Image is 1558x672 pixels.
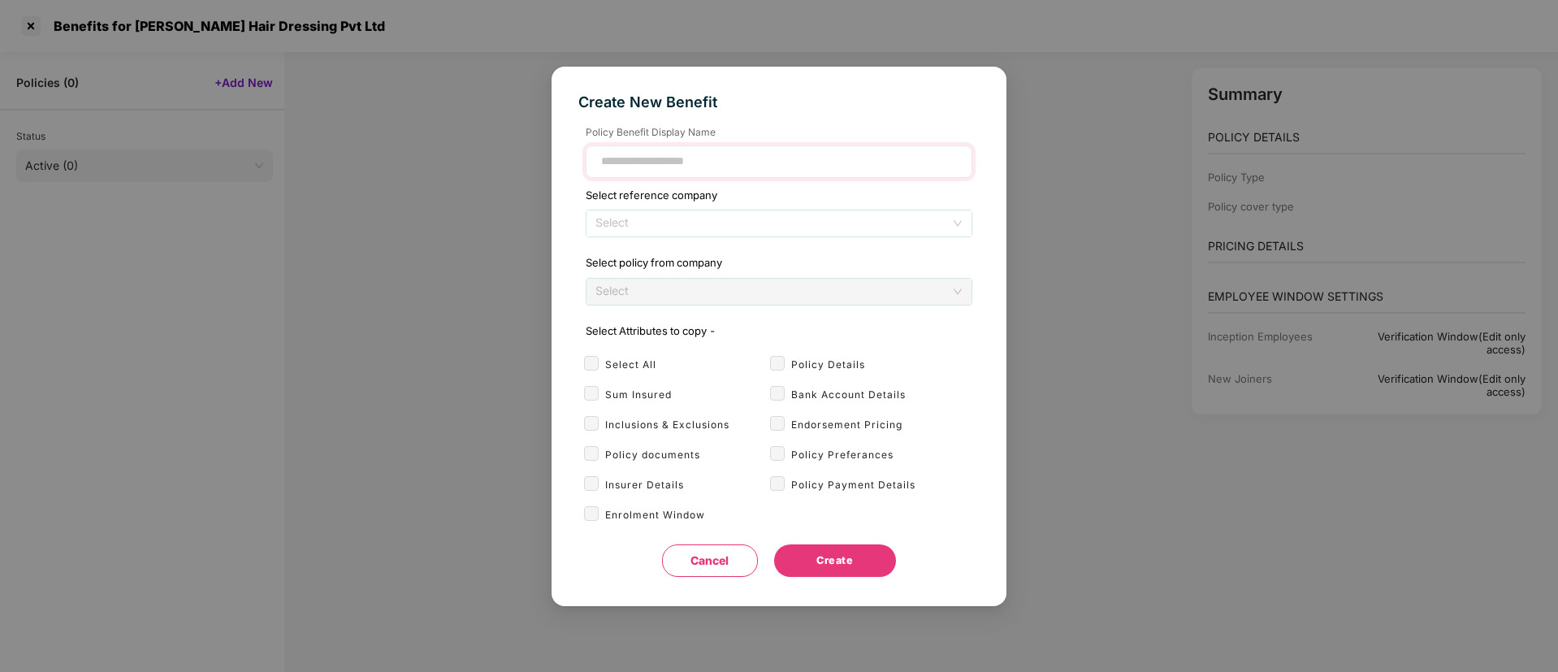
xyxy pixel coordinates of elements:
[586,256,722,269] label: Select policy from company
[774,544,896,577] button: Create
[605,479,684,491] label: Insurer Details
[662,544,758,577] button: Cancel
[791,449,894,461] label: Policy Preferances
[791,358,865,371] label: Policy Details
[605,358,656,371] label: Select All
[605,418,729,431] label: Inclusions & Exclusions
[791,388,906,401] label: Bank Account Details
[595,210,963,236] span: Select
[605,388,672,401] label: Sum Insured
[586,125,973,145] label: Policy Benefit Display Name
[816,553,853,569] span: Create
[791,479,915,491] label: Policy Payment Details
[586,324,716,337] label: Select Attributes to copy -
[791,418,902,431] label: Endorsement Pricing
[605,449,700,461] label: Policy documents
[570,88,987,117] div: Create New Benefit
[586,189,717,202] label: Select reference company
[690,552,729,570] span: Cancel
[605,509,705,521] label: Enrolment Window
